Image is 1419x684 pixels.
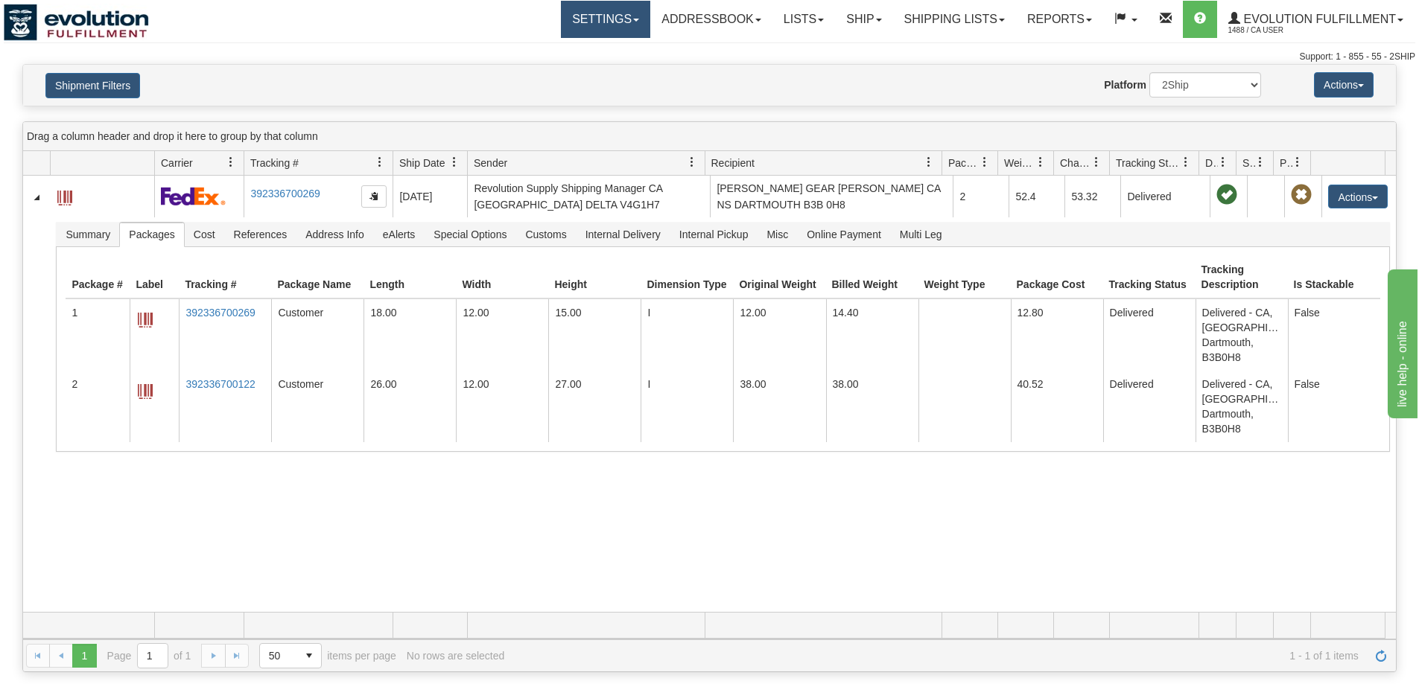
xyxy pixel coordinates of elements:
[561,1,650,38] a: Settings
[733,256,825,299] th: Original Weight
[407,650,505,662] div: No rows are selected
[1120,176,1210,217] td: Delivered
[364,371,456,442] td: 26.00
[916,150,942,175] a: Recipient filter column settings
[826,256,918,299] th: Billed Weight
[650,1,772,38] a: Addressbook
[772,1,835,38] a: Lists
[269,648,288,663] span: 50
[161,187,226,205] img: 2 - FedEx Express®
[1016,1,1103,38] a: Reports
[57,184,72,208] a: Label
[179,256,271,299] th: Tracking #
[1288,256,1380,299] th: Is Stackable
[185,223,224,246] span: Cost
[1196,256,1288,299] th: Tracking Description
[758,223,797,246] span: Misc
[670,223,758,246] span: Internal Pickup
[66,299,130,371] td: 1
[1285,150,1310,175] a: Pickup Status filter column settings
[1064,176,1120,217] td: 53.32
[1116,156,1181,170] span: Tracking Status
[456,256,548,299] th: Width
[1103,371,1196,442] td: Delivered
[826,299,918,371] td: 14.40
[57,223,119,246] span: Summary
[185,378,255,390] a: 392336700122
[66,256,130,299] th: Package #
[364,299,456,371] td: 18.00
[4,4,149,41] img: logo1488.jpg
[29,190,44,205] a: Collapse
[1173,150,1199,175] a: Tracking Status filter column settings
[4,51,1415,63] div: Support: 1 - 855 - 55 - 2SHIP
[1280,156,1292,170] span: Pickup Status
[1004,156,1035,170] span: Weight
[1205,156,1218,170] span: Delivery Status
[425,223,515,246] span: Special Options
[296,223,373,246] span: Address Info
[271,299,364,371] td: Customer
[45,73,140,98] button: Shipment Filters
[1228,23,1340,38] span: 1488 / CA User
[1104,77,1146,92] label: Platform
[297,644,321,668] span: select
[733,371,825,442] td: 38.00
[1314,72,1374,98] button: Actions
[918,256,1011,299] th: Weight Type
[798,223,890,246] span: Online Payment
[456,371,548,442] td: 12.00
[138,377,153,404] a: Label
[361,185,387,208] button: Copy to clipboard
[66,371,130,442] td: 2
[1216,185,1237,205] span: On time
[399,156,445,170] span: Ship Date
[130,256,179,299] th: Label
[893,1,1016,38] a: Shipping lists
[515,650,1359,662] span: 1 - 1 of 1 items
[641,299,733,371] td: I
[1288,299,1380,371] td: False
[577,223,670,246] span: Internal Delivery
[1103,256,1196,299] th: Tracking Status
[138,305,153,333] a: Label
[1210,150,1236,175] a: Delivery Status filter column settings
[250,156,299,170] span: Tracking #
[1011,256,1103,299] th: Package Cost
[138,644,168,668] input: Page 1
[1328,185,1388,208] button: Actions
[259,643,396,668] span: items per page
[948,156,980,170] span: Packages
[367,150,393,175] a: Tracking # filter column settings
[835,1,892,38] a: Ship
[11,9,138,27] div: live help - online
[826,371,918,442] td: 38.00
[1009,176,1064,217] td: 52.4
[972,150,997,175] a: Packages filter column settings
[271,256,364,299] th: Package Name
[679,150,705,175] a: Sender filter column settings
[953,176,1009,217] td: 2
[641,371,733,442] td: I
[1248,150,1273,175] a: Shipment Issues filter column settings
[1196,299,1288,371] td: Delivered - CA, [GEOGRAPHIC_DATA], Dartmouth, B3B0H8
[733,299,825,371] td: 12.00
[225,223,296,246] span: References
[161,156,193,170] span: Carrier
[185,307,255,319] a: 392336700269
[1369,644,1393,668] a: Refresh
[1242,156,1255,170] span: Shipment Issues
[710,176,953,217] td: [PERSON_NAME] GEAR [PERSON_NAME] CA NS DARTMOUTH B3B 0H8
[364,256,456,299] th: Length
[218,150,244,175] a: Carrier filter column settings
[374,223,425,246] span: eAlerts
[72,644,96,668] span: Page 1
[23,122,1396,151] div: grid grouping header
[711,156,755,170] span: Recipient
[107,643,191,668] span: Page of 1
[467,176,710,217] td: Revolution Supply Shipping Manager CA [GEOGRAPHIC_DATA] DELTA V4G1H7
[1103,299,1196,371] td: Delivered
[548,256,641,299] th: Height
[1011,299,1103,371] td: 12.80
[442,150,467,175] a: Ship Date filter column settings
